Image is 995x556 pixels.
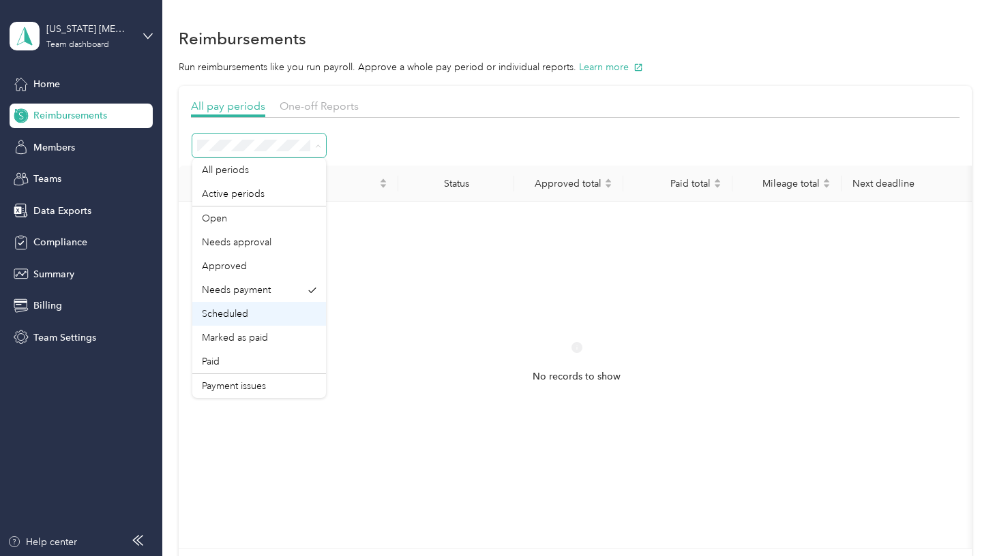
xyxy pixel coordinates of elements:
[379,176,387,185] span: caret-up
[33,267,74,281] span: Summary
[33,77,60,91] span: Home
[514,166,623,202] th: Approved total
[732,166,842,202] th: Mileage total
[202,188,265,200] span: Active periods
[919,480,995,556] iframe: Everlance-gr Chat Button Frame
[33,235,87,249] span: Compliance
[33,172,61,186] span: Teams
[191,99,265,112] span: All pay periods
[202,236,271,248] span: Needs approval
[842,166,978,202] th: Next deadline
[409,178,503,189] div: Status
[379,182,387,190] span: caret-down
[33,330,96,345] span: Team Settings
[202,260,247,272] span: Approved
[533,369,621,384] span: No records to show
[179,31,306,46] h1: Reimbursements
[33,204,91,218] span: Data Exports
[202,380,266,392] span: Payment issues
[623,166,732,202] th: Paid total
[822,176,831,185] span: caret-up
[202,332,268,343] span: Marked as paid
[634,178,711,189] span: Paid total
[743,178,820,189] span: Mileage total
[822,182,831,190] span: caret-down
[8,535,77,549] button: Help center
[46,22,132,36] div: [US_STATE] [MEDICAL_DATA] Coalition Inc.
[202,213,227,224] span: Open
[604,182,612,190] span: caret-down
[33,108,107,123] span: Reimbursements
[713,182,722,190] span: caret-down
[202,284,271,296] span: Needs payment
[202,308,248,320] span: Scheduled
[179,60,971,74] p: Run reimbursements like you run payroll. Approve a whole pay period or individual reports.
[33,298,62,313] span: Billing
[33,140,75,155] span: Members
[713,176,722,185] span: caret-up
[202,164,249,176] span: All periods
[525,178,602,189] span: Approved total
[46,41,109,49] div: Team dashboard
[579,60,643,74] button: Learn more
[604,176,612,185] span: caret-up
[202,356,220,367] span: Paid
[280,99,359,112] span: One-off Reports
